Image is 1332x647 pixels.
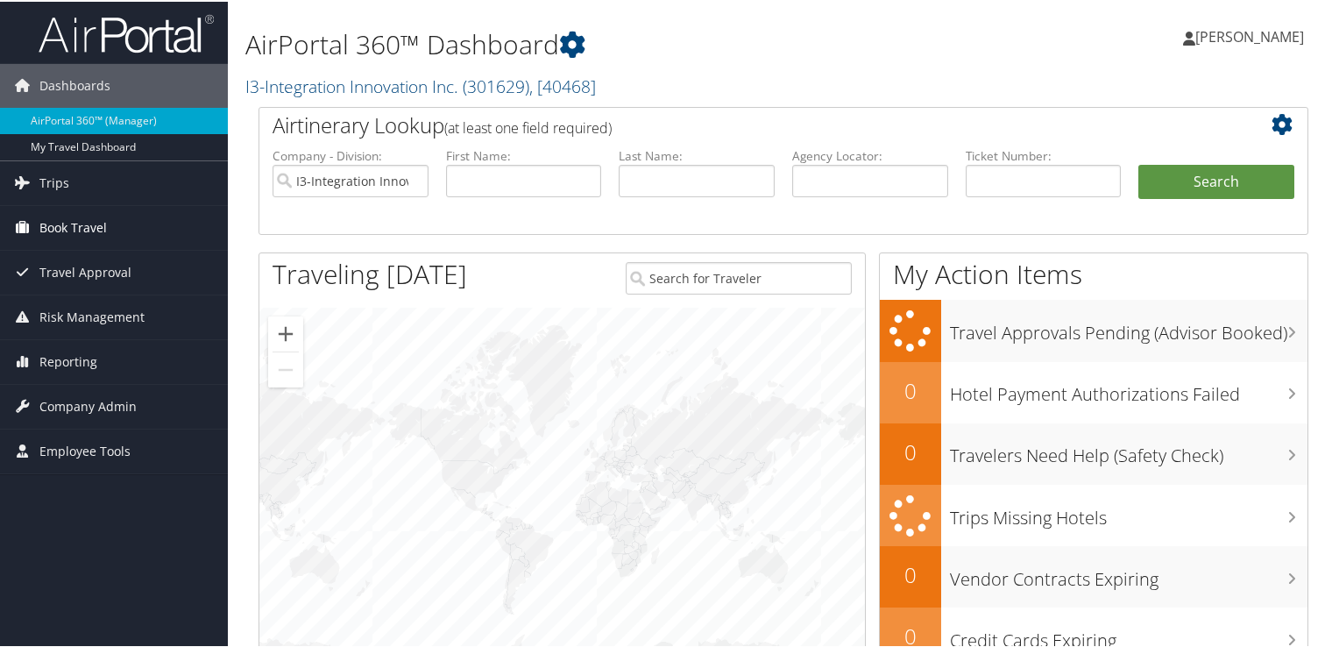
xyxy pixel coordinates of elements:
[950,433,1307,466] h3: Travelers Need Help (Safety Check)
[619,146,775,163] label: Last Name:
[463,73,529,96] span: ( 301629 )
[39,204,107,248] span: Book Travel
[950,557,1307,590] h3: Vendor Contracts Expiring
[792,146,948,163] label: Agency Locator:
[39,383,137,427] span: Company Admin
[273,109,1207,139] h2: Airtinerary Lookup
[950,310,1307,344] h3: Travel Approvals Pending (Advisor Booked)
[950,495,1307,529] h3: Trips Missing Hotels
[245,73,596,96] a: I3-Integration Innovation Inc.
[1183,9,1321,61] a: [PERSON_NAME]
[880,544,1307,606] a: 0Vendor Contracts Expiring
[268,351,303,386] button: Zoom out
[880,422,1307,483] a: 0Travelers Need Help (Safety Check)
[39,294,145,338] span: Risk Management
[39,338,97,382] span: Reporting
[880,254,1307,291] h1: My Action Items
[626,260,852,293] input: Search for Traveler
[268,315,303,350] button: Zoom in
[950,372,1307,405] h3: Hotel Payment Authorizations Failed
[880,374,941,404] h2: 0
[39,160,69,203] span: Trips
[529,73,596,96] span: , [ 40468 ]
[966,146,1122,163] label: Ticket Number:
[880,483,1307,545] a: Trips Missing Hotels
[1138,163,1294,198] button: Search
[273,254,467,291] h1: Traveling [DATE]
[444,117,612,136] span: (at least one field required)
[39,62,110,106] span: Dashboards
[273,146,429,163] label: Company - Division:
[245,25,963,61] h1: AirPortal 360™ Dashboard
[39,11,214,53] img: airportal-logo.png
[39,249,131,293] span: Travel Approval
[39,428,131,472] span: Employee Tools
[1195,25,1304,45] span: [PERSON_NAME]
[880,298,1307,360] a: Travel Approvals Pending (Advisor Booked)
[446,146,602,163] label: First Name:
[880,558,941,588] h2: 0
[880,436,941,466] h2: 0
[880,360,1307,422] a: 0Hotel Payment Authorizations Failed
